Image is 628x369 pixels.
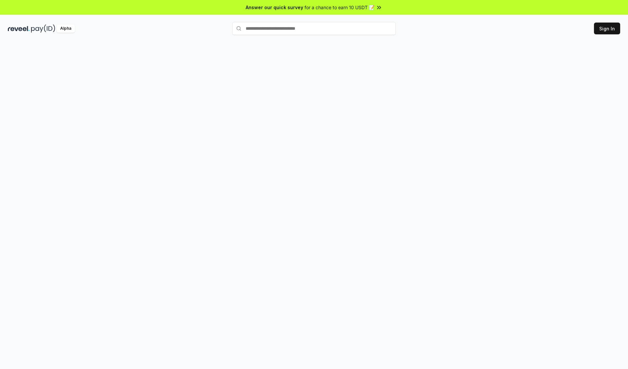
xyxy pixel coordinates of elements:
div: Alpha [57,25,75,33]
span: Answer our quick survey [246,4,303,11]
img: reveel_dark [8,25,30,33]
img: pay_id [31,25,55,33]
span: for a chance to earn 10 USDT 📝 [305,4,375,11]
button: Sign In [594,23,620,34]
